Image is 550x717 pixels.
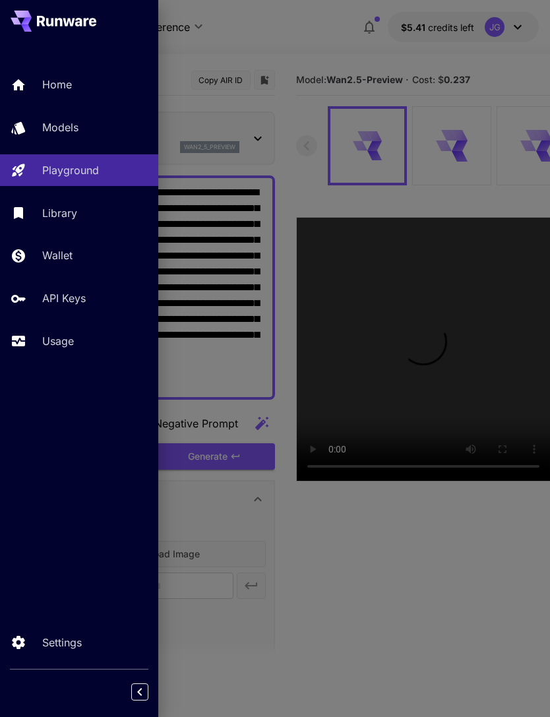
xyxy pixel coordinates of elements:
[42,119,78,135] p: Models
[42,77,72,92] p: Home
[42,162,99,178] p: Playground
[42,290,86,306] p: API Keys
[42,333,74,349] p: Usage
[42,247,73,263] p: Wallet
[42,635,82,650] p: Settings
[42,205,77,221] p: Library
[131,683,148,701] button: Collapse sidebar
[141,680,158,704] div: Collapse sidebar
